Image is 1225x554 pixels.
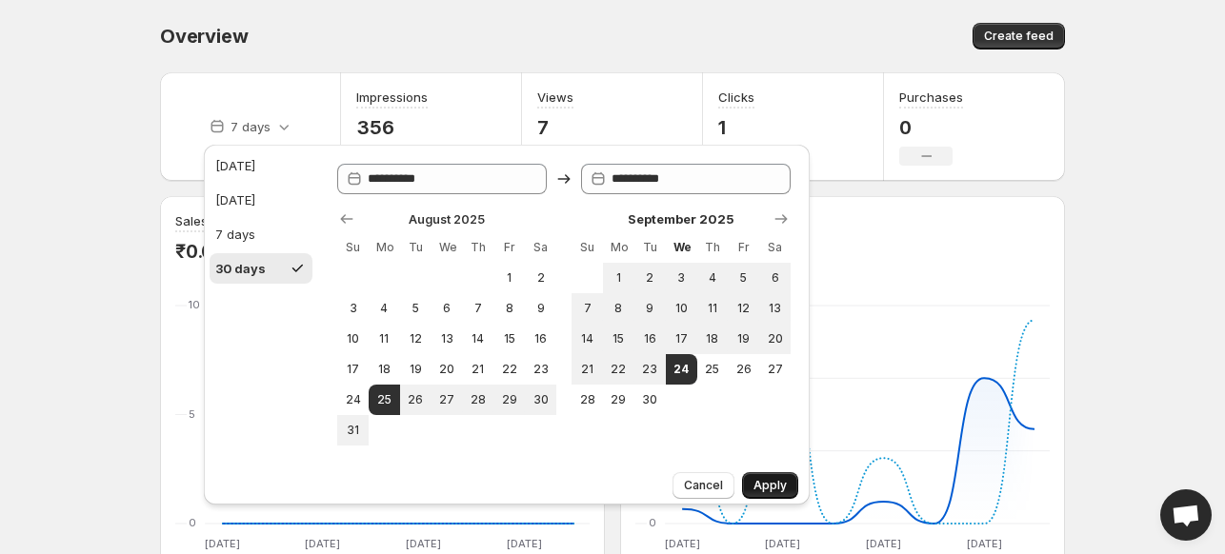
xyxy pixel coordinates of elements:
[463,354,494,385] button: Thursday August 21 2025
[759,232,791,263] th: Saturday
[400,293,432,324] button: Tuesday August 5 2025
[175,211,208,230] h3: Sales
[759,324,791,354] button: Saturday September 20 2025
[210,185,312,215] button: [DATE]
[611,362,627,377] span: 22
[697,232,729,263] th: Thursday
[1160,489,1212,541] div: Open chat
[345,301,361,316] span: 3
[532,331,549,346] span: 16
[673,472,734,499] button: Cancel
[728,232,759,263] th: Friday
[642,331,658,346] span: 16
[210,219,312,249] button: 7 days
[400,385,432,415] button: Tuesday August 26 2025
[525,324,556,354] button: Saturday August 16 2025
[356,116,428,139] p: 356
[634,354,666,385] button: Tuesday September 23 2025
[408,362,424,377] span: 19
[759,293,791,324] button: Saturday September 13 2025
[735,270,752,286] span: 5
[665,537,700,550] text: [DATE]
[579,362,595,377] span: 21
[369,232,400,263] th: Monday
[603,354,634,385] button: Monday September 22 2025
[345,331,361,346] span: 10
[673,301,690,316] span: 10
[532,392,549,407] span: 30
[967,537,1002,550] text: [DATE]
[753,478,787,493] span: Apply
[305,537,340,550] text: [DATE]
[611,240,627,255] span: Mo
[572,293,603,324] button: Sunday September 7 2025
[532,240,549,255] span: Sa
[579,392,595,407] span: 28
[189,298,200,311] text: 10
[408,392,424,407] span: 26
[345,392,361,407] span: 24
[337,385,369,415] button: Sunday August 24 2025
[765,537,800,550] text: [DATE]
[493,385,525,415] button: Friday August 29 2025
[463,232,494,263] th: Thursday
[337,232,369,263] th: Sunday
[501,392,517,407] span: 29
[439,301,455,316] span: 6
[400,324,432,354] button: Tuesday August 12 2025
[432,293,463,324] button: Wednesday August 6 2025
[493,232,525,263] th: Friday
[215,190,255,209] div: [DATE]
[210,150,312,181] button: [DATE]
[463,293,494,324] button: Thursday August 7 2025
[642,362,658,377] span: 23
[767,331,783,346] span: 20
[525,232,556,263] th: Saturday
[728,293,759,324] button: Friday September 12 2025
[189,407,195,421] text: 5
[767,362,783,377] span: 27
[866,537,901,550] text: [DATE]
[408,301,424,316] span: 5
[673,362,690,377] span: 24
[525,354,556,385] button: Saturday August 23 2025
[501,362,517,377] span: 22
[767,240,783,255] span: Sa
[501,240,517,255] span: Fr
[642,270,658,286] span: 2
[525,293,556,324] button: Saturday August 9 2025
[666,232,697,263] th: Wednesday
[735,362,752,377] span: 26
[666,293,697,324] button: Wednesday September 10 2025
[501,331,517,346] span: 15
[189,516,196,529] text: 0
[532,362,549,377] span: 23
[649,516,656,529] text: 0
[356,88,428,107] h3: Impressions
[532,301,549,316] span: 9
[973,23,1065,49] button: Create feed
[376,301,392,316] span: 4
[337,415,369,445] button: Sunday August 31 2025
[728,354,759,385] button: Friday September 26 2025
[501,270,517,286] span: 1
[666,354,697,385] button: End of range Today Wednesday September 24 2025
[493,263,525,293] button: Friday August 1 2025
[471,392,487,407] span: 28
[369,354,400,385] button: Monday August 18 2025
[673,331,690,346] span: 17
[759,354,791,385] button: Saturday September 27 2025
[603,385,634,415] button: Monday September 29 2025
[603,232,634,263] th: Monday
[728,263,759,293] button: Friday September 5 2025
[768,206,794,232] button: Show next month, October 2025
[376,392,392,407] span: 25
[634,263,666,293] button: Tuesday September 2 2025
[493,293,525,324] button: Friday August 8 2025
[697,354,729,385] button: Thursday September 25 2025
[742,472,798,499] button: Apply
[160,25,248,48] span: Overview
[684,478,723,493] span: Cancel
[735,240,752,255] span: Fr
[532,270,549,286] span: 2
